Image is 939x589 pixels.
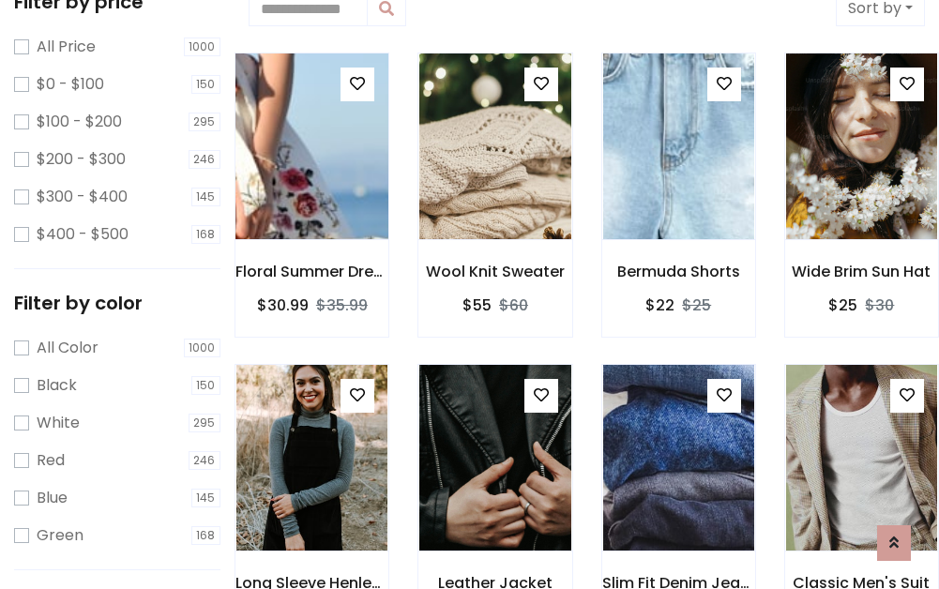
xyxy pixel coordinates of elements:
label: All Price [37,36,96,58]
label: Black [37,374,77,397]
del: $35.99 [316,294,368,316]
span: 246 [189,451,221,470]
span: 1000 [184,339,221,357]
label: $400 - $500 [37,223,129,246]
del: $60 [499,294,528,316]
span: 295 [189,113,221,131]
span: 150 [191,376,221,395]
h6: $22 [645,296,674,314]
h6: $25 [828,296,857,314]
h6: Wide Brim Sun Hat [785,263,938,280]
label: Red [37,449,65,472]
h6: $55 [462,296,492,314]
span: 1000 [184,38,221,56]
label: $100 - $200 [37,111,122,133]
span: 168 [191,225,221,244]
del: $30 [865,294,894,316]
span: 145 [191,489,221,507]
span: 295 [189,414,221,432]
h6: $30.99 [257,296,309,314]
h5: Filter by color [14,292,220,314]
span: 168 [191,526,221,545]
h6: Wool Knit Sweater [418,263,571,280]
label: White [37,412,80,434]
label: $300 - $400 [37,186,128,208]
del: $25 [682,294,711,316]
span: 246 [189,150,221,169]
label: Blue [37,487,68,509]
label: $0 - $100 [37,73,104,96]
h6: Bermuda Shorts [602,263,755,280]
h6: Floral Summer Dress [235,263,388,280]
label: $200 - $300 [37,148,126,171]
span: 150 [191,75,221,94]
label: Green [37,524,83,547]
span: 145 [191,188,221,206]
label: All Color [37,337,98,359]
